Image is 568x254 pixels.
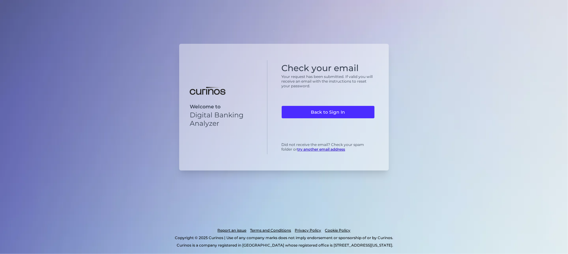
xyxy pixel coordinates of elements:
a: Cookie Policy [325,227,351,234]
a: Terms and Conditions [250,227,291,234]
img: Digital Banking Analyzer [190,87,225,95]
a: Back to Sign In [282,106,375,118]
p: Curinos is a company registered in [GEOGRAPHIC_DATA] whose registered office is [STREET_ADDRESS][... [32,242,538,249]
a: Privacy Policy [295,227,321,234]
p: Your request has been submitted. If valid you will receive an email with the instructions to rese... [282,74,375,88]
p: Digital Banking Analyzer [190,111,257,128]
p: Did not receive the email? Check your spam folder or [282,142,375,152]
p: Copyright © 2025 Curinos | Use of any company marks does not imply endorsement or sponsorship of ... [30,234,538,242]
a: Report an issue [218,227,247,234]
h1: Check your email [282,63,375,74]
a: try another email address [298,147,345,152]
p: Welcome to [190,104,257,110]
